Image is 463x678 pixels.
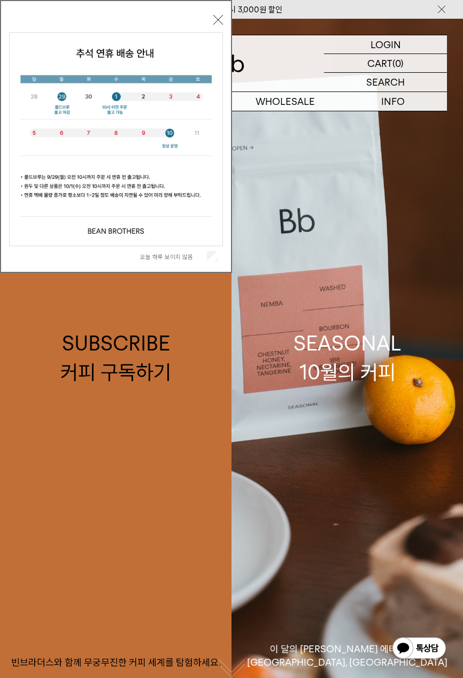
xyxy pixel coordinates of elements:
div: SEASONAL 10월의 커피 [294,329,402,386]
label: 오늘 하루 보이지 않음 [140,253,205,261]
button: 닫기 [213,15,223,25]
img: 카카오톡 채널 1:1 채팅 버튼 [391,636,447,662]
a: LOGIN [324,35,447,54]
p: (0) [392,54,404,72]
p: CART [367,54,392,72]
img: 5e4d662c6b1424087153c0055ceb1a13_140731.jpg [10,33,222,246]
p: INFO [339,92,447,111]
p: 이 달의 [PERSON_NAME] 에티오피아, [GEOGRAPHIC_DATA], [GEOGRAPHIC_DATA] [231,643,463,669]
p: WHOLESALE [231,92,339,111]
a: CART (0) [324,54,447,73]
div: SUBSCRIBE 커피 구독하기 [60,329,171,386]
p: SEARCH [366,73,405,92]
p: LOGIN [371,35,401,54]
